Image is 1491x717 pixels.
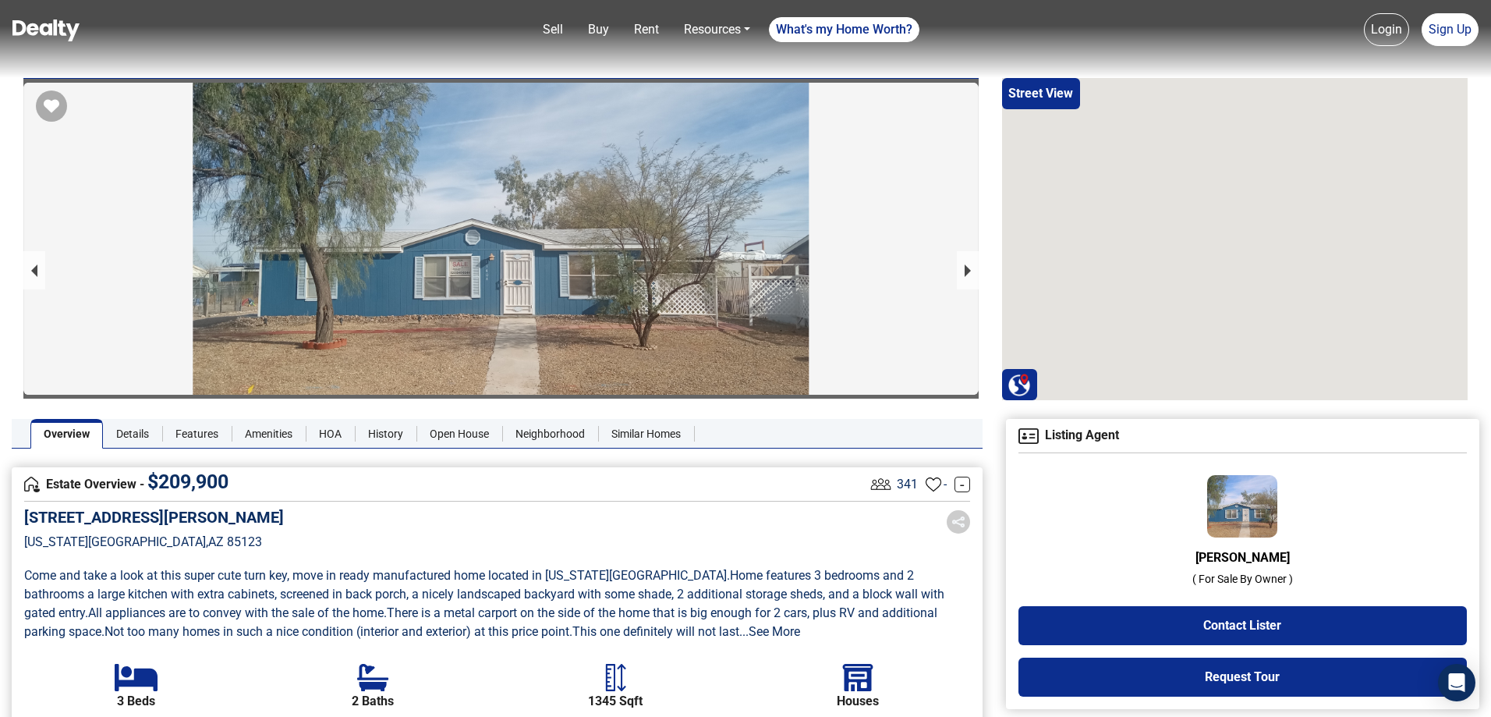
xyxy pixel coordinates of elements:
[24,508,284,527] h5: [STREET_ADDRESS][PERSON_NAME]
[628,14,665,45] a: Rent
[88,605,387,620] span: All appliances are to convey with the sale of the home .
[1018,658,1467,697] button: Request Tour
[502,419,598,449] a: Neighborhood
[147,470,228,493] span: $ 209,900
[1207,475,1277,538] img: Agent
[1018,428,1039,444] img: Agent
[957,251,979,289] button: next slide / item
[598,419,694,449] a: Similar Homes
[1438,664,1475,701] div: Open Intercom Messenger
[678,14,756,45] a: Resources
[1364,13,1409,46] a: Login
[24,476,867,493] h4: Estate Overview -
[1008,373,1031,396] img: Search Homes at Dealty
[837,694,879,708] b: Houses
[12,20,80,41] img: Dealty - Buy, Sell & Rent Homes
[104,624,572,639] span: Not too many homes in such a nice condition (interior and exterior) at this price point .
[926,477,941,492] img: Favourites
[24,568,730,583] span: Come and take a look at this super cute turn key, move in ready manufactured home located in [US_...
[897,475,918,494] span: 341
[739,624,800,639] a: ...See More
[24,477,40,492] img: Overview
[1422,13,1479,46] a: Sign Up
[1002,78,1080,109] button: Street View
[1018,606,1467,645] button: Contact Lister
[8,670,55,717] iframe: BigID CMP Widget
[588,694,643,708] b: 1345 Sqft
[867,470,894,498] img: Listing View
[24,605,940,639] span: There is a metal carport on the side of the home that is big enough for 2 cars, plus RV and addit...
[537,14,569,45] a: Sell
[162,419,232,449] a: Features
[232,419,306,449] a: Amenities
[117,694,155,708] b: 3 Beds
[416,419,502,449] a: Open House
[582,14,615,45] a: Buy
[1018,571,1467,587] p: ( For Sale By Owner )
[355,419,416,449] a: History
[24,533,284,552] p: [US_STATE][GEOGRAPHIC_DATA] , AZ 85123
[572,624,739,639] span: This one definitely will not last
[1018,428,1467,444] h4: Listing Agent
[954,477,970,492] a: -
[306,419,355,449] a: HOA
[23,251,45,289] button: previous slide / item
[1018,550,1467,565] h6: [PERSON_NAME]
[30,419,103,449] a: Overview
[24,568,947,620] span: Home features 3 bedrooms and 2 bathrooms a large kitchen with extra cabinets, screened in back po...
[352,694,394,708] b: 2 Baths
[944,475,947,494] span: -
[103,419,162,449] a: Details
[769,17,919,42] a: What's my Home Worth?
